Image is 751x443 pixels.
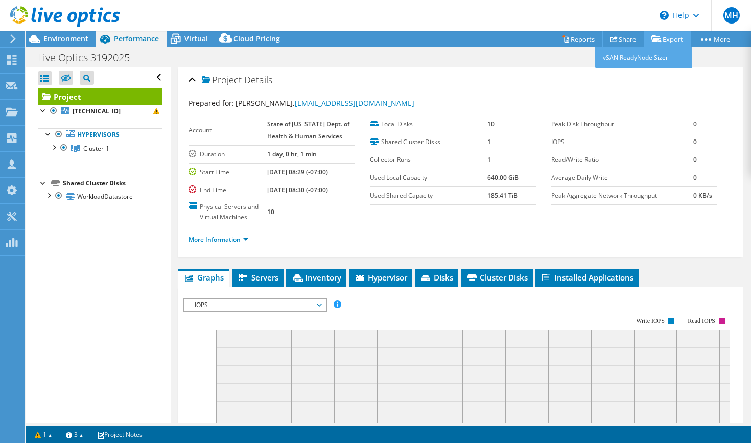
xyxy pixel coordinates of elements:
[43,34,88,43] span: Environment
[189,185,267,195] label: End Time
[38,128,162,142] a: Hypervisors
[38,190,162,203] a: WorkloadDatastore
[202,75,242,85] span: Project
[38,142,162,155] a: Cluster-1
[370,155,487,165] label: Collector Runs
[551,137,693,147] label: IOPS
[420,272,453,283] span: Disks
[487,155,491,164] b: 1
[114,34,159,43] span: Performance
[291,272,341,283] span: Inventory
[189,149,267,159] label: Duration
[693,137,697,146] b: 0
[38,105,162,118] a: [TECHNICAL_ID]
[487,191,518,200] b: 185.41 TiB
[189,98,234,108] label: Prepared for:
[693,173,697,182] b: 0
[63,177,162,190] div: Shared Cluster Disks
[370,119,487,129] label: Local Disks
[83,144,109,153] span: Cluster-1
[541,272,633,283] span: Installed Applications
[370,137,487,147] label: Shared Cluster Disks
[90,428,150,441] a: Project Notes
[189,125,267,135] label: Account
[59,428,90,441] a: 3
[487,137,491,146] b: 1
[487,120,495,128] b: 10
[487,173,519,182] b: 640.00 GiB
[693,120,697,128] b: 0
[190,299,321,311] span: IOPS
[236,98,414,108] span: [PERSON_NAME],
[238,272,278,283] span: Servers
[551,173,693,183] label: Average Daily Write
[370,173,487,183] label: Used Local Capacity
[660,11,669,20] svg: \n
[244,74,272,86] span: Details
[267,207,274,216] b: 10
[73,107,121,115] b: [TECHNICAL_ID]
[38,88,162,105] a: Project
[688,317,715,324] text: Read IOPS
[189,167,267,177] label: Start Time
[723,7,740,24] span: MH
[233,34,280,43] span: Cloud Pricing
[693,155,697,164] b: 0
[354,272,407,283] span: Hypervisor
[28,428,59,441] a: 1
[183,272,224,283] span: Graphs
[602,31,644,47] a: Share
[595,47,692,68] a: vSAN ReadyNode Sizer
[267,120,349,141] b: State of [US_STATE] Dept. of Health & Human Services
[693,191,712,200] b: 0 KB/s
[551,191,693,201] label: Peak Aggregate Network Throughput
[295,98,414,108] a: [EMAIL_ADDRESS][DOMAIN_NAME]
[644,31,691,47] a: Export
[189,235,248,244] a: More Information
[267,185,328,194] b: [DATE] 08:30 (-07:00)
[184,34,208,43] span: Virtual
[370,191,487,201] label: Used Shared Capacity
[189,202,267,222] label: Physical Servers and Virtual Machines
[551,155,693,165] label: Read/Write Ratio
[466,272,528,283] span: Cluster Disks
[267,168,328,176] b: [DATE] 08:29 (-07:00)
[554,31,603,47] a: Reports
[551,119,693,129] label: Peak Disk Throughput
[33,52,146,63] h1: Live Optics 3192025
[636,317,665,324] text: Write IOPS
[267,150,317,158] b: 1 day, 0 hr, 1 min
[691,31,738,47] a: More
